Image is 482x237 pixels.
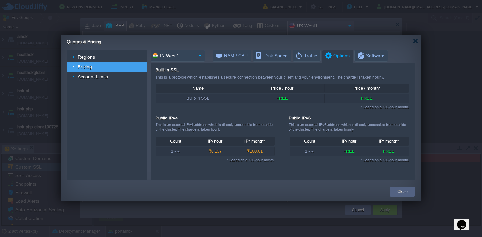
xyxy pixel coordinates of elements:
div: Price / month* [325,84,409,92]
span: Software [357,50,384,61]
dfn: IP [342,139,346,144]
a: Pricing [77,64,93,70]
a: Account Limits [77,74,109,80]
div: This is an external IPv4 address which is directly accessible from outside of the cluster. The ch... [156,122,275,137]
div: This is an external IPv6 address which is directly accessible from outside of the cluster. The ch... [289,122,409,137]
div: Count [156,137,195,145]
div: ₹0.137 [195,147,235,156]
div: 1 - ∞ [290,147,329,156]
button: Close [397,188,408,195]
div: * Based on a 730-hour month. [156,103,409,109]
div: / month* [235,137,274,145]
div: Price / hour [240,84,324,92]
div: Public IPv6 [289,116,409,120]
dfn: IP [379,139,383,144]
div: Built-In SSL [156,67,409,72]
span: FREE [383,149,395,154]
div: 1 - ∞ [156,147,195,156]
dfn: IP [208,139,212,144]
iframe: chat widget [454,211,475,230]
span: FREE [343,149,355,154]
span: Quotas & Pricing [67,39,101,44]
div: Built-In SSL [156,94,240,103]
a: Regions [77,54,96,60]
span: Disk Space [255,50,288,61]
div: * Based on a 730-hour month. [156,156,275,162]
span: Options [324,50,350,62]
span: Traffic [295,50,317,61]
div: Name [156,84,240,92]
div: * Based on a 730-hour month. [290,156,409,162]
span: FREE [276,96,288,101]
div: ₹100.01 [235,147,274,156]
div: This is a protocol which establishes a secure connection between your client and your environment... [156,74,409,84]
div: Count [290,137,329,145]
div: / hour [195,137,235,145]
div: / hour [329,137,369,145]
div: Public IPv4 [156,116,275,120]
div: / month* [369,137,409,145]
dfn: IP [244,139,249,144]
span: FREE [361,96,373,101]
span: RAM / CPU [215,50,248,61]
